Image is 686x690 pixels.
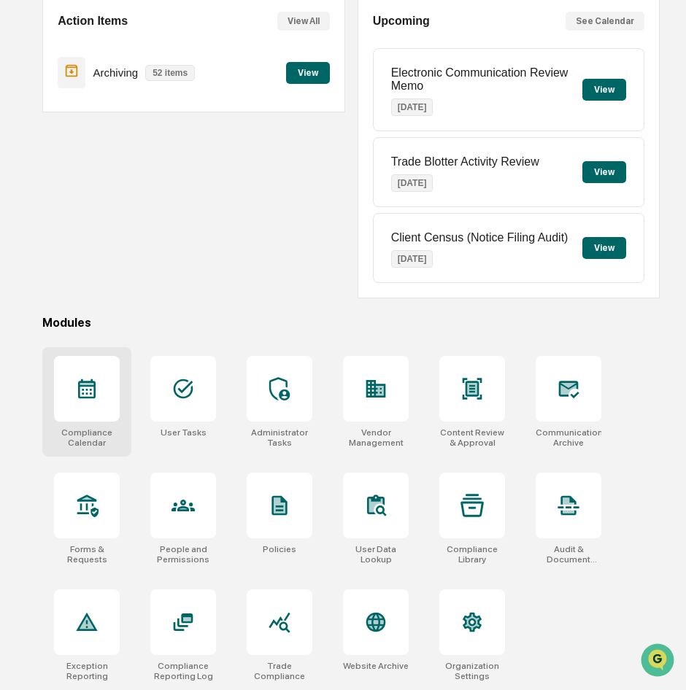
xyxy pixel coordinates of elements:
div: Start new chat [50,112,239,126]
div: User Tasks [161,427,207,438]
span: Preclearance [29,184,94,198]
h2: Upcoming [373,15,430,28]
button: View [582,161,626,183]
p: How can we help? [15,31,266,54]
p: Electronic Communication Review Memo [391,66,583,93]
iframe: Open customer support [639,642,679,681]
div: Organization Settings [439,661,505,681]
button: See Calendar [566,12,644,31]
p: Client Census (Notice Filing Audit) [391,231,569,244]
a: 🗄️Attestations [100,178,187,204]
div: 🔎 [15,213,26,225]
img: 1746055101610-c473b297-6a78-478c-a979-82029cc54cd1 [15,112,41,138]
div: Compliance Reporting Log [150,661,216,681]
div: People and Permissions [150,544,216,565]
button: Start new chat [248,116,266,133]
span: Attestations [120,184,181,198]
a: 🖐️Preclearance [9,178,100,204]
p: [DATE] [391,174,433,192]
div: Trade Compliance [247,661,312,681]
div: Website Archive [343,661,409,671]
a: View [286,65,330,79]
span: Pylon [145,247,177,258]
div: 🗄️ [106,185,117,197]
p: Archiving [93,66,138,79]
div: We're available if you need us! [50,126,185,138]
a: Powered byPylon [103,247,177,258]
div: Audit & Document Logs [536,544,601,565]
span: Data Lookup [29,212,92,226]
button: View [286,62,330,84]
div: 🖐️ [15,185,26,197]
button: View [582,79,626,101]
h2: Action Items [58,15,128,28]
div: Content Review & Approval [439,427,505,448]
div: Forms & Requests [54,544,120,565]
p: Trade Blotter Activity Review [391,155,539,168]
div: Compliance Library [439,544,505,565]
div: Policies [263,544,296,554]
p: 52 items [145,65,195,81]
div: Exception Reporting [54,661,120,681]
div: Modules [42,316,660,330]
div: User Data Lookup [343,544,409,565]
p: [DATE] [391,98,433,116]
p: [DATE] [391,250,433,268]
a: 🔎Data Lookup [9,206,98,232]
div: Communications Archive [536,427,601,448]
div: Administrator Tasks [247,427,312,448]
div: Compliance Calendar [54,427,120,448]
button: View [582,237,626,259]
button: View All [277,12,330,31]
div: Vendor Management [343,427,409,448]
